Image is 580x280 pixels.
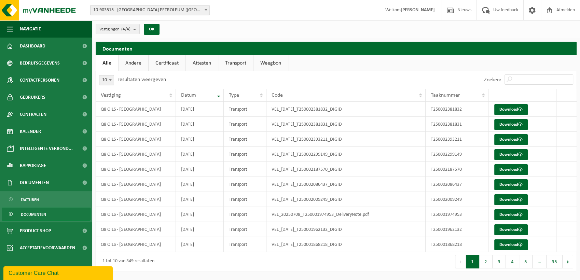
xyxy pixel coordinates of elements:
[426,147,488,162] td: T250002299149
[101,93,121,98] span: Vestiging
[484,77,501,83] label: Zoeken:
[224,192,266,207] td: Transport
[266,162,426,177] td: VEL_[DATE]_T250002187570_DIGID
[176,102,224,117] td: [DATE]
[494,149,528,160] a: Download
[186,55,218,71] a: Attesten
[176,117,224,132] td: [DATE]
[494,164,528,175] a: Download
[96,24,140,34] button: Vestigingen(4/4)
[224,147,266,162] td: Transport
[266,177,426,192] td: VEL_[DATE]_T250002086437_DIGID
[426,177,488,192] td: T250002086437
[224,162,266,177] td: Transport
[20,140,73,157] span: Intelligente verbond...
[99,75,114,85] span: 10
[20,55,60,72] span: Bedrijfsgegevens
[218,55,253,71] a: Transport
[176,192,224,207] td: [DATE]
[431,93,460,98] span: Taaknummer
[426,192,488,207] td: T250002009249
[20,157,46,174] span: Rapportage
[426,237,488,252] td: T250001868218
[3,265,114,280] iframe: chat widget
[96,207,176,222] td: Q8 OILS - [GEOGRAPHIC_DATA]
[2,208,91,221] a: Documenten
[224,132,266,147] td: Transport
[479,255,493,268] button: 2
[224,102,266,117] td: Transport
[96,55,118,71] a: Alle
[506,255,519,268] button: 4
[266,222,426,237] td: VEL_[DATE]_T250001962132_DIGID
[96,117,176,132] td: Q8 OILS - [GEOGRAPHIC_DATA]
[519,255,533,268] button: 5
[401,8,435,13] strong: [PERSON_NAME]
[20,239,75,256] span: Acceptatievoorwaarden
[426,162,488,177] td: T250002187570
[224,207,266,222] td: Transport
[21,193,39,206] span: Facturen
[176,132,224,147] td: [DATE]
[20,222,51,239] span: Product Shop
[21,208,46,221] span: Documenten
[426,207,488,222] td: T250001974953
[20,20,41,38] span: Navigatie
[96,177,176,192] td: Q8 OILS - [GEOGRAPHIC_DATA]
[176,222,224,237] td: [DATE]
[91,5,209,15] span: 10-903515 - KUWAIT PETROLEUM (BELGIUM) NV - ANTWERPEN
[224,117,266,132] td: Transport
[96,132,176,147] td: Q8 OILS - [GEOGRAPHIC_DATA]
[563,255,573,268] button: Next
[493,255,506,268] button: 3
[181,93,196,98] span: Datum
[266,147,426,162] td: VEL_[DATE]_T250002299149_DIGID
[99,24,130,34] span: Vestigingen
[176,237,224,252] td: [DATE]
[224,222,266,237] td: Transport
[494,224,528,235] a: Download
[119,55,148,71] a: Andere
[547,255,563,268] button: 35
[20,38,45,55] span: Dashboard
[266,207,426,222] td: VEL_20250708_T250001974953_DeliveryNote.pdf
[176,207,224,222] td: [DATE]
[149,55,185,71] a: Certificaat
[224,237,266,252] td: Transport
[96,42,577,55] h2: Documenten
[266,192,426,207] td: VEL_[DATE]_T250002009249_DIGID
[266,132,426,147] td: VEL_[DATE]_T250002393211_DIGID
[176,177,224,192] td: [DATE]
[224,177,266,192] td: Transport
[96,237,176,252] td: Q8 OILS - [GEOGRAPHIC_DATA]
[455,255,466,268] button: Previous
[494,209,528,220] a: Download
[426,102,488,117] td: T250002381832
[96,102,176,117] td: Q8 OILS - [GEOGRAPHIC_DATA]
[2,193,91,206] a: Facturen
[272,93,283,98] span: Code
[118,77,166,82] label: resultaten weergeven
[494,239,528,250] a: Download
[229,93,239,98] span: Type
[494,194,528,205] a: Download
[494,119,528,130] a: Download
[20,174,49,191] span: Documenten
[533,255,547,268] span: …
[426,117,488,132] td: T250002381831
[426,222,488,237] td: T250001962132
[20,106,46,123] span: Contracten
[253,55,288,71] a: Weegbon
[96,192,176,207] td: Q8 OILS - [GEOGRAPHIC_DATA]
[90,5,210,15] span: 10-903515 - KUWAIT PETROLEUM (BELGIUM) NV - ANTWERPEN
[96,147,176,162] td: Q8 OILS - [GEOGRAPHIC_DATA]
[466,255,479,268] button: 1
[99,255,154,268] div: 1 tot 10 van 349 resultaten
[176,147,224,162] td: [DATE]
[426,132,488,147] td: T250002393211
[266,117,426,132] td: VEL_[DATE]_T250002381831_DIGID
[20,89,45,106] span: Gebruikers
[96,162,176,177] td: Q8 OILS - [GEOGRAPHIC_DATA]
